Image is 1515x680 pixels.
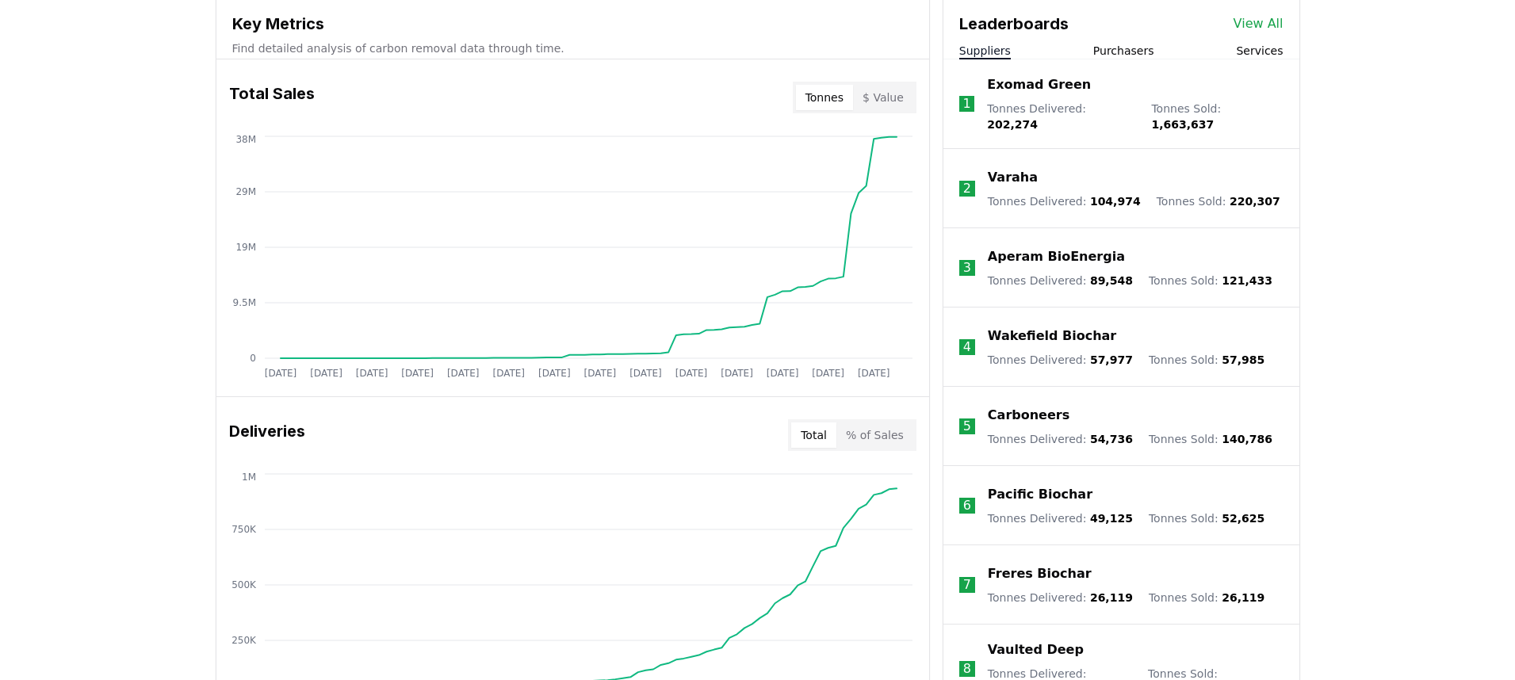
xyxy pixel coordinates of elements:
p: 5 [963,417,971,436]
span: 57,977 [1090,353,1133,366]
a: Wakefield Biochar [988,327,1116,346]
span: 54,736 [1090,433,1133,445]
button: $ Value [853,85,913,110]
p: Find detailed analysis of carbon removal data through time. [232,40,913,56]
p: Tonnes Delivered : [988,352,1133,368]
tspan: 29M [235,186,256,197]
p: 1 [962,94,970,113]
tspan: [DATE] [538,368,571,379]
h3: Leaderboards [959,12,1069,36]
p: Tonnes Sold : [1157,193,1280,209]
tspan: [DATE] [629,368,662,379]
tspan: 250K [231,635,257,646]
tspan: [DATE] [310,368,342,379]
p: 8 [963,659,971,678]
a: Freres Biochar [988,564,1092,583]
a: View All [1234,14,1284,33]
button: Services [1236,43,1283,59]
tspan: 38M [235,134,256,145]
span: 121,433 [1222,274,1272,287]
h3: Key Metrics [232,12,913,36]
tspan: [DATE] [812,368,844,379]
a: Carboneers [988,406,1069,425]
tspan: [DATE] [857,368,889,379]
p: 7 [963,575,971,594]
tspan: 500K [231,579,257,590]
h3: Deliveries [229,419,305,451]
tspan: [DATE] [675,368,707,379]
h3: Total Sales [229,82,315,113]
button: % of Sales [836,422,913,448]
a: Aperam BioEnergia [988,247,1125,266]
tspan: [DATE] [492,368,525,379]
p: Tonnes Sold : [1149,510,1264,526]
p: Tonnes Delivered : [988,273,1133,288]
button: Total [791,422,836,448]
tspan: [DATE] [766,368,798,379]
span: 52,625 [1222,512,1264,525]
p: Tonnes Delivered : [988,193,1141,209]
tspan: 9.5M [232,297,255,308]
p: Tonnes Sold : [1151,101,1283,132]
p: Tonnes Sold : [1149,273,1272,288]
span: 220,307 [1230,195,1280,208]
p: Tonnes Sold : [1149,431,1272,447]
p: Tonnes Delivered : [988,590,1133,606]
button: Suppliers [959,43,1011,59]
tspan: 750K [231,524,257,535]
span: 89,548 [1090,274,1133,287]
p: Tonnes Delivered : [987,101,1135,132]
tspan: [DATE] [355,368,388,379]
span: 57,985 [1222,353,1264,366]
tspan: 0 [250,353,256,364]
span: 26,119 [1090,591,1133,604]
p: 3 [963,258,971,277]
p: Tonnes Sold : [1149,352,1264,368]
tspan: 1M [242,472,256,483]
tspan: 19M [235,242,256,253]
span: 49,125 [1090,512,1133,525]
p: 6 [963,496,971,515]
a: Exomad Green [987,75,1091,94]
span: 140,786 [1222,433,1272,445]
p: Tonnes Sold : [1149,590,1264,606]
span: 1,663,637 [1151,118,1214,131]
button: Tonnes [796,85,853,110]
p: 2 [963,179,971,198]
tspan: [DATE] [264,368,296,379]
a: Vaulted Deep [988,640,1084,659]
tspan: [DATE] [446,368,479,379]
span: 202,274 [987,118,1038,131]
span: 26,119 [1222,591,1264,604]
tspan: [DATE] [721,368,753,379]
button: Purchasers [1093,43,1154,59]
p: Tonnes Delivered : [988,431,1133,447]
tspan: [DATE] [583,368,616,379]
a: Pacific Biochar [988,485,1092,504]
tspan: [DATE] [401,368,434,379]
a: Varaha [988,168,1038,187]
p: 4 [963,338,971,357]
span: 104,974 [1090,195,1141,208]
p: Tonnes Delivered : [988,510,1133,526]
